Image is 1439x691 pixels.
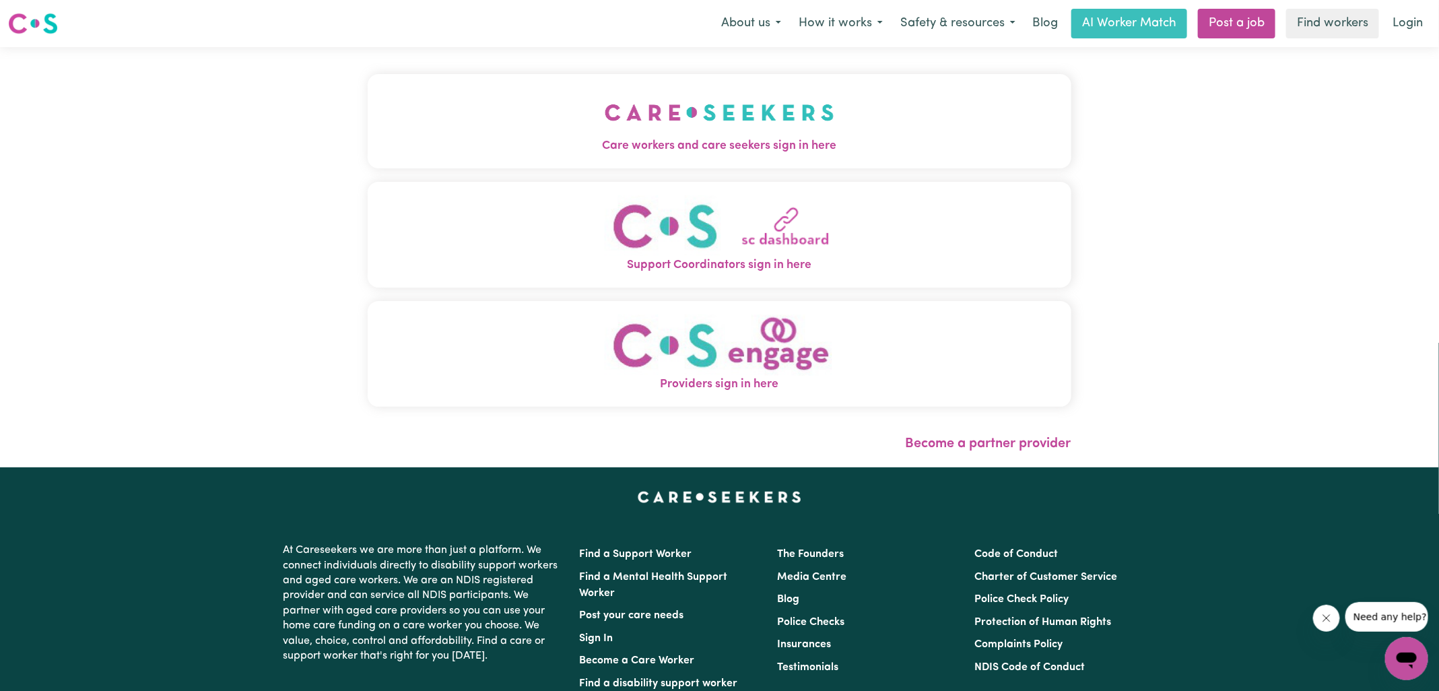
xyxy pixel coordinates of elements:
a: Blog [777,594,799,605]
button: Care workers and care seekers sign in here [368,74,1071,168]
a: NDIS Code of Conduct [974,662,1085,673]
a: Police Check Policy [974,594,1069,605]
a: Blog [1024,9,1066,38]
button: About us [712,9,790,38]
a: Protection of Human Rights [974,617,1111,628]
a: Post a job [1198,9,1275,38]
a: Become a partner provider [906,437,1071,451]
a: Media Centre [777,572,846,583]
a: The Founders [777,549,844,560]
a: Complaints Policy [974,639,1063,650]
img: Careseekers logo [8,11,58,36]
a: Code of Conduct [974,549,1058,560]
a: Login [1384,9,1431,38]
button: Providers sign in here [368,301,1071,407]
span: Providers sign in here [368,376,1071,393]
a: Post your care needs [580,610,684,621]
iframe: Close message [1313,605,1340,632]
p: At Careseekers we are more than just a platform. We connect individuals directly to disability su... [283,537,564,669]
a: Find a Mental Health Support Worker [580,572,728,599]
span: Care workers and care seekers sign in here [368,137,1071,155]
a: Careseekers home page [638,492,801,502]
a: Sign In [580,633,613,644]
iframe: Message from company [1345,602,1428,632]
a: Find a Support Worker [580,549,692,560]
iframe: Button to launch messaging window [1385,637,1428,680]
button: Support Coordinators sign in here [368,182,1071,288]
a: Insurances [777,639,831,650]
button: How it works [790,9,892,38]
a: Find workers [1286,9,1379,38]
a: Testimonials [777,662,838,673]
a: Find a disability support worker [580,678,738,689]
a: Police Checks [777,617,844,628]
a: AI Worker Match [1071,9,1187,38]
button: Safety & resources [892,9,1024,38]
a: Charter of Customer Service [974,572,1117,583]
a: Careseekers logo [8,8,58,39]
span: Support Coordinators sign in here [368,257,1071,274]
a: Become a Care Worker [580,655,695,666]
